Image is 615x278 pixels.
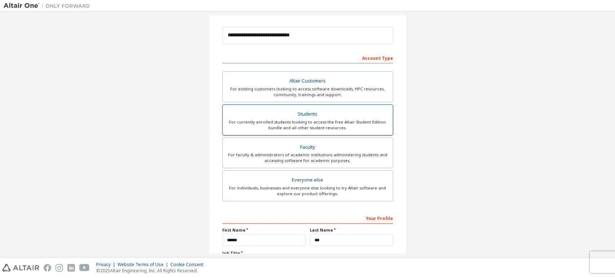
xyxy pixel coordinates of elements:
img: instagram.svg [55,264,63,272]
img: youtube.svg [79,264,90,272]
div: Students [227,109,388,119]
div: Faculty [227,142,388,152]
div: Cookie Consent [170,262,208,268]
div: Everyone else [227,175,388,185]
label: Job Title [222,250,393,256]
div: For currently enrolled students looking to access the free Altair Student Edition bundle and all ... [227,119,388,131]
img: facebook.svg [44,264,51,272]
label: Last Name [310,227,393,233]
div: Account Type [222,52,393,63]
p: © 2025 Altair Engineering, Inc. All Rights Reserved. [96,268,208,274]
div: Privacy [96,262,117,268]
label: First Name [222,227,306,233]
div: Website Terms of Use [117,262,170,268]
div: Altair Customers [227,76,388,86]
div: Your Profile [222,212,393,224]
div: For existing customers looking to access software downloads, HPC resources, community, trainings ... [227,86,388,98]
img: linkedin.svg [67,264,75,272]
img: altair_logo.svg [2,264,39,272]
img: Altair One [4,2,94,9]
div: For individuals, businesses and everyone else looking to try Altair software and explore our prod... [227,185,388,197]
div: For faculty & administrators of academic institutions administering students and accessing softwa... [227,152,388,163]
